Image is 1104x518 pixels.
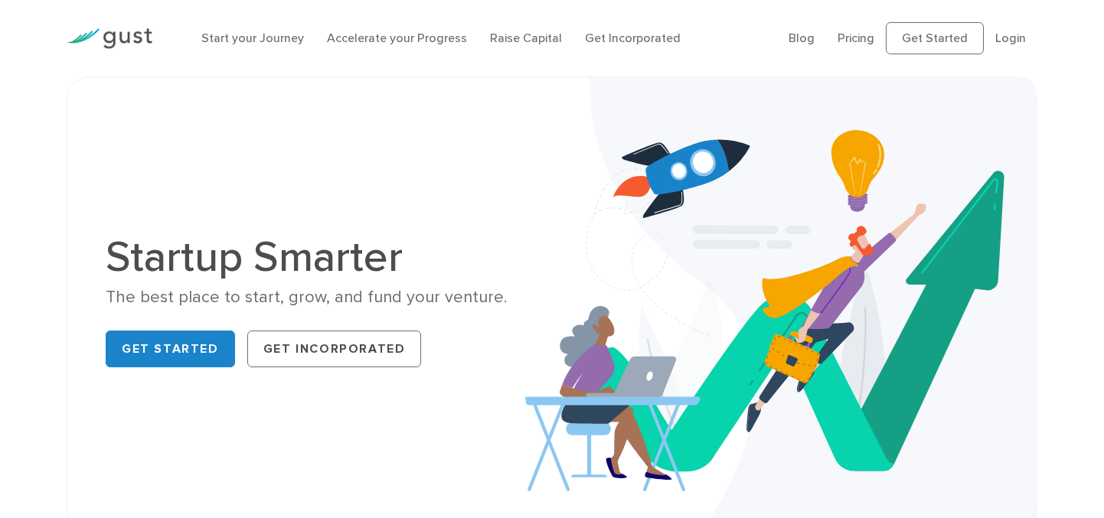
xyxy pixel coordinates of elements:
a: Get Incorporated [585,31,681,45]
a: Get Started [106,331,235,367]
div: The best place to start, grow, and fund your venture. [106,286,541,308]
a: Raise Capital [490,31,562,45]
img: Gust Logo [67,28,152,49]
a: Start your Journey [201,31,304,45]
a: Accelerate your Progress [327,31,467,45]
a: Get Incorporated [247,331,422,367]
a: Blog [789,31,815,45]
a: Get Started [886,22,984,54]
a: Pricing [838,31,874,45]
h1: Startup Smarter [106,236,541,279]
a: Login [995,31,1026,45]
